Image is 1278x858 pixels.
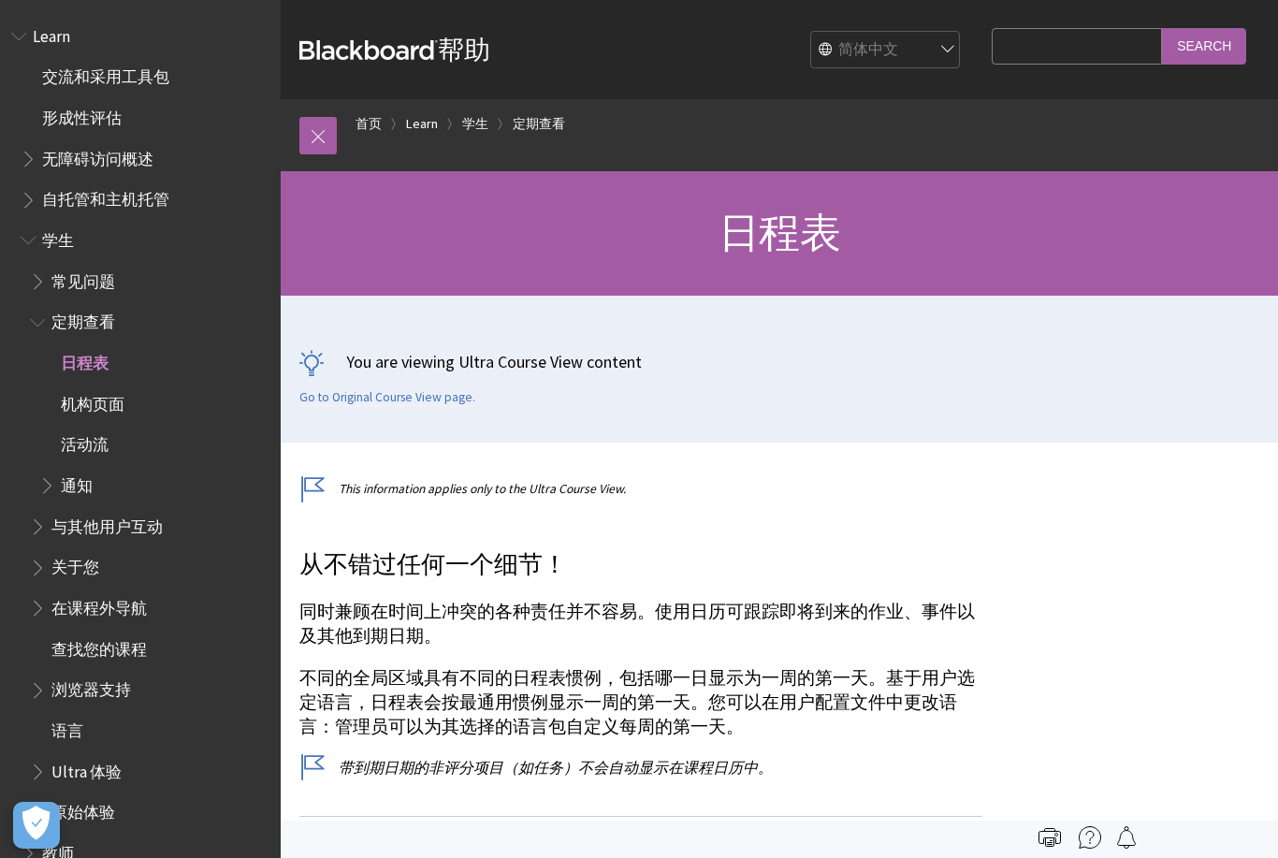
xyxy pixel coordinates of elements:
[1038,826,1061,849] img: Print
[462,112,488,136] a: 学生
[299,40,438,60] strong: Blackboard
[299,548,982,582] p: 从不错过任何一个细节！
[61,347,109,372] span: 日程表
[61,388,124,414] span: 机构页面
[1079,826,1101,849] img: More help
[51,796,115,822] span: 原始体验
[61,470,93,495] span: 通知
[299,33,490,66] a: Blackboard帮助
[51,592,147,618] span: 在课程外导航
[42,102,122,127] span: 形成性评估
[406,112,438,136] a: Learn
[33,21,70,46] span: Learn
[42,143,153,168] span: 无障碍访问概述
[51,307,115,332] span: 定期查看
[51,675,131,700] span: 浏览器支持
[513,112,565,136] a: 定期查看
[299,666,982,740] p: 不同的全局区域具有不同的日程表惯例，包括哪一日显示为一周的第一天。基于用户选定语言，日程表会按最通用惯例显示一周的第一天。您可以在用户配置文件中更改语言：管理员可以为其选择的语言包自定义每周的第一天。
[51,266,115,291] span: 常见问题
[299,389,475,406] a: Go to Original Course View page.
[1162,28,1246,65] input: Search
[299,757,982,778] p: 带到期日期的非评分项目（如任务）不会自动显示在课程日历中。
[61,429,109,455] span: 活动流
[299,350,1259,373] p: You are viewing Ultra Course View content
[51,715,83,740] span: 语言
[811,32,961,69] select: Site Language Selector
[13,802,60,849] button: Open Preferences
[1115,826,1138,849] img: Follow this page
[42,62,169,87] span: 交流和采用工具包
[51,511,163,536] span: 与其他用户互动
[299,480,982,498] p: This information applies only to the Ultra Course View.
[719,207,840,258] span: 日程表
[356,112,382,136] a: 首页
[51,633,147,659] span: 查找您的课程
[42,225,74,250] span: 学生
[51,756,122,781] span: Ultra 体验
[51,552,99,577] span: 关于您
[299,600,982,648] p: 同时兼顾在时间上冲突的各种责任并不容易。使用日历可跟踪即将到来的作业、事件以及其他到期日期。
[42,184,169,210] span: 自托管和主机托管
